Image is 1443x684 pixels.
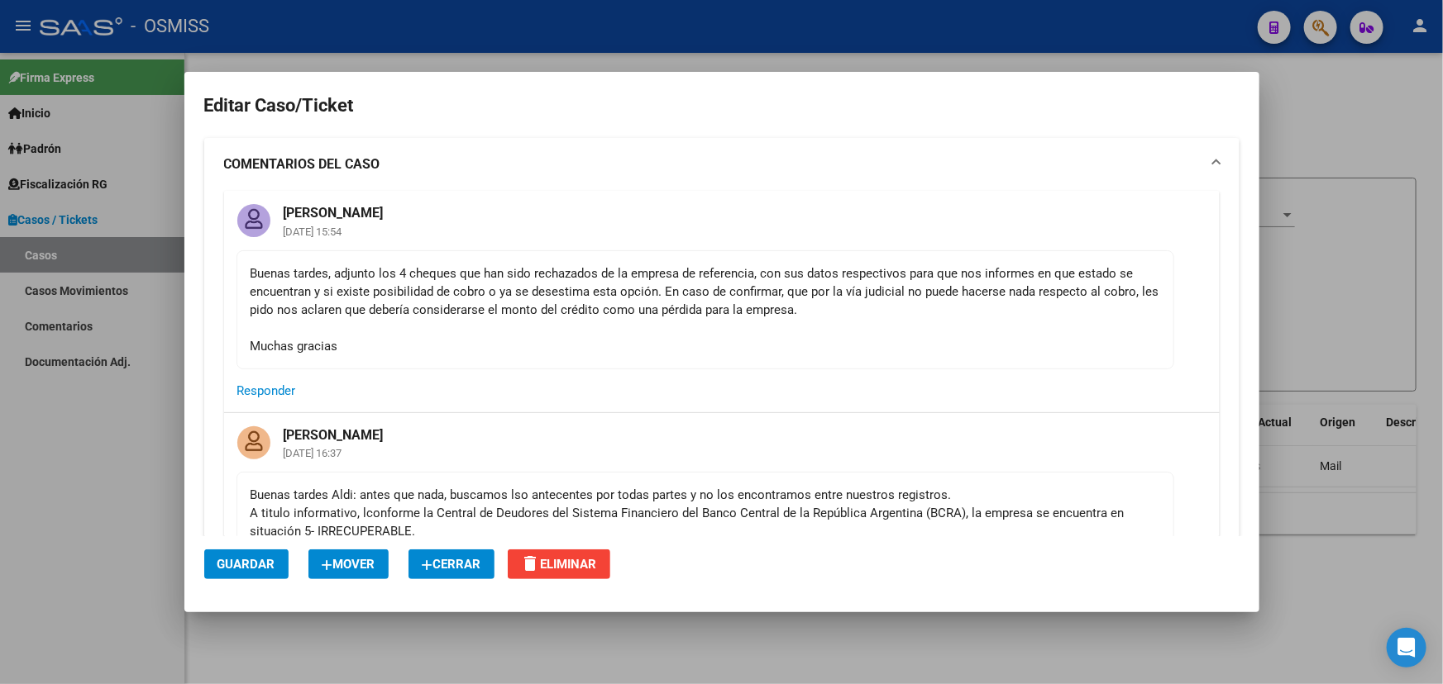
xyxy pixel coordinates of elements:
[270,191,397,222] mat-card-title: [PERSON_NAME]
[521,553,541,573] mat-icon: delete
[224,154,380,174] strong: COMENTARIOS DEL CASO
[409,549,495,579] button: Cerrar
[270,448,397,458] mat-card-subtitle: [DATE] 16:37
[204,90,1240,121] h2: Editar Caso/Ticket
[508,549,610,579] button: Eliminar
[270,226,397,237] mat-card-subtitle: [DATE] 15:54
[204,549,289,579] button: Guardar
[1387,628,1426,667] div: Open Intercom Messenger
[251,486,1160,667] div: Buenas tardes Aldi: antes que nada, buscamos lso antecentes por todas partes y no los encontramos...
[521,557,597,572] span: Eliminar
[322,557,375,572] span: Mover
[270,413,397,444] mat-card-title: [PERSON_NAME]
[204,138,1240,191] mat-expansion-panel-header: COMENTARIOS DEL CASO
[217,557,275,572] span: Guardar
[237,376,296,406] button: Responder
[308,549,389,579] button: Mover
[251,264,1160,355] div: Buenas tardes, adjunto los 4 cheques que han sido rechazados de la empresa de referencia, con sus...
[237,383,296,398] span: Responder
[422,557,481,572] span: Cerrar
